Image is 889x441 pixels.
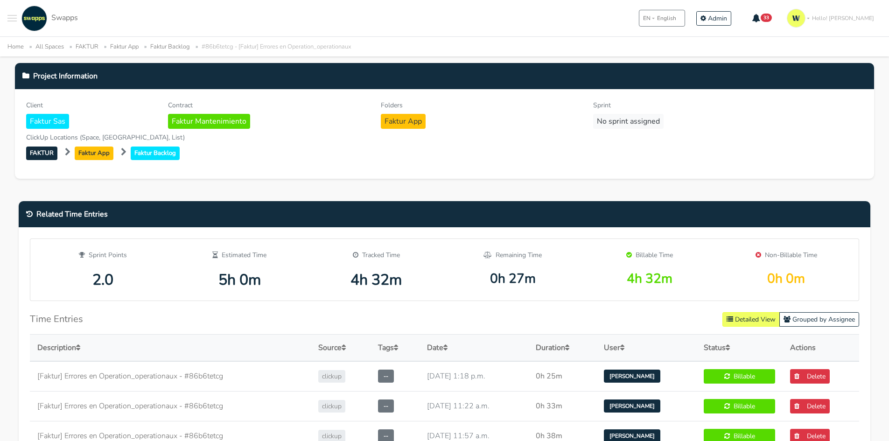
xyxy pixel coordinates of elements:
td: 0h 33m [528,391,596,421]
button: Toggle navigation menu [7,6,17,31]
div: 5h 0m [178,271,301,289]
a: Billable [704,399,775,413]
div: Sprint [593,100,792,110]
span: -- [378,399,394,413]
a: FAKTUR [76,42,98,51]
a: FAKTUR [26,147,63,158]
th: Description [30,334,311,361]
div: Estimated Time [178,250,301,260]
div: Remaining Time [451,250,574,260]
div: Billable Time [588,250,711,260]
div: Project Information [15,63,874,89]
span: Admin [708,14,727,23]
a: Faktur App [381,115,429,126]
a: Delete [790,369,830,384]
div: 0h 0m [725,271,847,287]
span: [PERSON_NAME] [604,370,660,383]
a: Hello! [PERSON_NAME] [783,5,882,31]
a: Faktur App [110,42,139,51]
li: #86b6tetcg - [Faktur] Errores en Operation_operationaux [192,42,351,52]
div: 2.0 [42,271,164,289]
a: Swapps [19,6,78,31]
td: [DATE] 11:22 a.m. [420,391,529,421]
span: Swapps [51,13,78,23]
div: Related Time Entries [19,201,870,227]
span: Faktur Mantenimiento [168,114,250,129]
div: Non-Billable Time [725,250,847,260]
a: Delete [790,399,830,413]
a: Billable [704,369,775,384]
div: 4h 32m [315,271,438,289]
a: Faktur App [75,147,119,158]
button: Detailed View [722,312,780,327]
a: All Spaces [35,42,64,51]
button: Grouped by Assignee [779,312,859,327]
td: [Faktur] Errores en Operation_operationaux - #86b6tetcg [30,391,311,421]
a: Faktur Backlog [131,147,183,158]
a: Admin [696,11,731,26]
img: swapps-linkedin-v2.jpg [21,6,47,31]
span: FAKTUR [26,147,57,160]
th: Actions [783,334,859,361]
td: [Faktur] Errores en Operation_operationaux - #86b6tetcg [30,361,311,392]
th: Source [311,334,370,361]
div: 0h 27m [451,271,574,287]
span: Hello! [PERSON_NAME] [812,14,874,22]
th: Tags [371,334,420,361]
button: ENEnglish [639,10,685,27]
span: Faktur App [75,147,113,160]
a: Faktur Backlog [150,42,190,51]
span: 33 [760,14,772,22]
img: isotipo-3-3e143c57.png [787,9,805,28]
div: ClickUp Locations (Space, [GEOGRAPHIC_DATA], List) [26,133,296,142]
span: -- [378,370,394,383]
th: User [596,334,696,361]
span: Faktur Backlog [131,147,180,160]
span: Faktur App [381,114,426,129]
td: 0h 25m [528,361,596,392]
span: No sprint assigned [593,114,664,129]
th: Status [696,334,783,361]
a: Faktur Sas [26,115,73,126]
span: Faktur Sas [26,114,69,129]
div: 4h 32m [588,271,711,287]
th: Date [420,334,529,361]
span: English [657,14,676,22]
button: 33 [746,10,778,26]
div: Folders [381,100,580,110]
span: clickup [318,370,345,383]
span: [PERSON_NAME] [604,399,660,413]
th: Duration [528,334,596,361]
span: clickup [318,400,345,413]
div: Tracked Time [315,250,438,260]
a: Faktur Mantenimiento [168,115,254,126]
div: Contract [168,100,367,110]
div: Sprint Points [42,250,164,260]
td: [DATE] 1:18 p.m. [420,361,529,392]
a: Home [7,42,24,51]
div: Client [26,100,154,110]
h5: Time Entries [30,314,83,325]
